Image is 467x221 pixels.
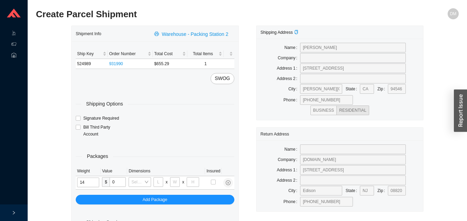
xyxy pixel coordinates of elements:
[346,84,360,94] label: State
[36,8,353,20] h2: Create Parcel Shipment
[182,179,184,185] div: x
[261,30,298,35] span: Shipping Address
[153,59,187,69] td: $655.29
[150,29,234,39] button: printerWarehouse - Packing Station 2
[12,211,16,215] span: right
[313,108,334,113] span: BUSINESS
[187,49,224,59] th: Total Items sortable
[288,84,300,94] label: City
[223,178,233,188] button: close-circle
[127,166,205,176] th: Dimensions
[81,100,128,108] span: Shipping Options
[277,165,300,175] label: Address 1
[205,166,222,176] th: Insured
[288,186,300,195] label: City
[166,179,168,185] div: x
[81,124,126,138] span: Bill Third Party Account
[143,196,167,203] span: Add Package
[102,177,110,187] span: $
[277,74,300,83] label: Address 2
[154,50,181,57] span: Total Cost
[377,186,388,195] label: Zip
[153,49,187,59] th: Total Cost sortable
[76,166,101,176] th: Weight
[278,155,300,164] label: Company
[284,43,300,52] label: Name
[82,152,113,160] span: Packages
[109,50,146,57] span: Order Number
[170,177,180,187] input: W
[294,30,298,34] span: copy
[377,84,388,94] label: Zip
[76,59,108,69] td: 524989
[339,108,366,113] span: RESIDENTIAL
[346,186,360,195] label: State
[283,95,300,105] label: Phone
[278,53,300,63] label: Company
[261,128,419,140] div: Return Address
[211,73,234,84] button: SWOG
[77,50,101,57] span: Ship Key
[154,31,160,37] span: printer
[81,115,122,122] span: Signature Required
[109,61,123,66] a: 931990
[277,175,300,185] label: Address 2
[162,30,228,38] span: Warehouse - Packing Station 2
[76,49,108,59] th: Ship Key sortable
[187,177,199,187] input: H
[101,166,127,176] th: Value
[284,144,300,154] label: Name
[277,63,300,73] label: Address 1
[76,195,234,204] button: Add Package
[215,74,230,82] span: SWOG
[294,29,298,36] div: Copy
[153,177,163,187] input: L
[108,49,153,59] th: Order Number sortable
[189,50,217,57] span: Total Items
[283,197,300,207] label: Phone
[187,59,224,69] td: 1
[224,49,234,59] th: undefined sortable
[450,8,457,19] span: DM
[76,27,150,40] div: Shipment Info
